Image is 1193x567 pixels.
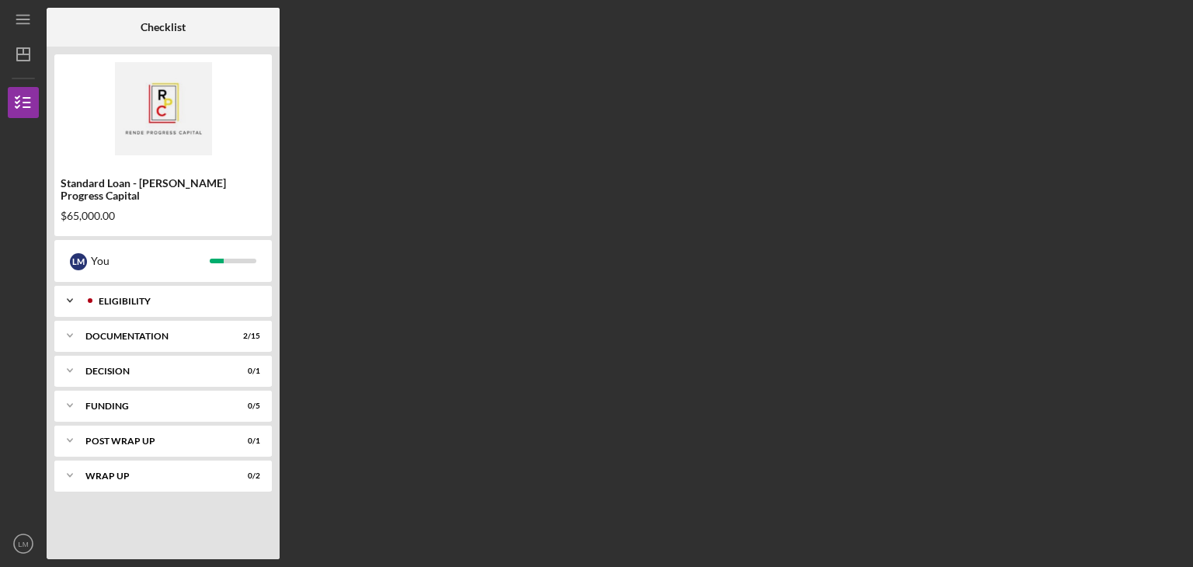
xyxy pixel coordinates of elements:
div: 2 / 15 [232,332,260,341]
div: $65,000.00 [61,210,266,222]
b: Checklist [141,21,186,33]
div: Post Wrap Up [85,437,221,446]
div: Funding [85,402,221,411]
div: 0 / 1 [232,367,260,376]
div: Standard Loan - [PERSON_NAME] Progress Capital [61,177,266,202]
div: Documentation [85,332,221,341]
div: Eligibility [99,297,252,306]
div: 0 / 5 [232,402,260,411]
div: 0 / 2 [232,471,260,481]
div: Decision [85,367,221,376]
div: You [91,248,210,274]
div: 0 / 1 [232,437,260,446]
div: Wrap up [85,471,221,481]
div: L M [70,253,87,270]
img: Product logo [54,62,272,155]
text: LM [18,540,28,548]
button: LM [8,528,39,559]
